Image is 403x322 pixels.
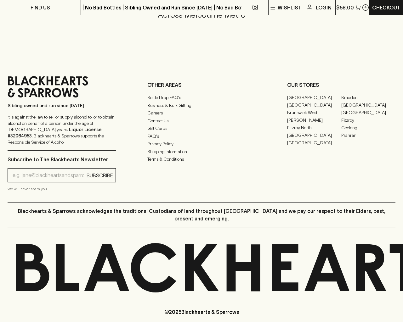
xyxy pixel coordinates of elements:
p: $58.00 [336,4,354,11]
a: Terms & Conditions [147,156,256,163]
a: Gift Cards [147,125,256,132]
a: [GEOGRAPHIC_DATA] [287,139,341,147]
a: Braddon [341,94,395,101]
a: Business & Bulk Gifting [147,102,256,109]
a: Careers [147,109,256,117]
p: Subscribe to The Blackhearts Newsletter [8,156,116,163]
a: [PERSON_NAME] [287,116,341,124]
p: Login [316,4,332,11]
a: Fitzroy [341,116,395,124]
a: [GEOGRAPHIC_DATA] [287,94,341,101]
p: We will never spam you [8,186,116,192]
a: Geelong [341,124,395,131]
a: Prahran [341,131,395,139]
p: Sibling owned and run since [DATE] [8,103,116,109]
a: [GEOGRAPHIC_DATA] [341,101,395,109]
a: [GEOGRAPHIC_DATA] [287,131,341,139]
p: 4 [365,6,366,9]
p: FIND US [31,4,50,11]
p: Wishlist [278,4,302,11]
p: OUR STORES [287,81,395,89]
a: Bottle Drop FAQ's [147,94,256,102]
a: [GEOGRAPHIC_DATA] [287,101,341,109]
a: Contact Us [147,117,256,125]
a: Fitzroy North [287,124,341,131]
a: Privacy Policy [147,140,256,148]
p: Checkout [372,4,400,11]
p: Blackhearts & Sparrows acknowledges the traditional Custodians of land throughout [GEOGRAPHIC_DAT... [12,207,391,222]
a: FAQ's [147,132,256,140]
input: e.g. jane@blackheartsandsparrows.com.au [13,170,84,180]
a: [GEOGRAPHIC_DATA] [341,109,395,116]
p: OTHER AREAS [147,81,256,89]
p: SUBSCRIBE [87,172,113,179]
button: SUBSCRIBE [84,169,116,182]
a: Shipping Information [147,148,256,155]
a: Brunswick West [287,109,341,116]
p: It is against the law to sell or supply alcohol to, or to obtain alcohol on behalf of a person un... [8,114,116,145]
